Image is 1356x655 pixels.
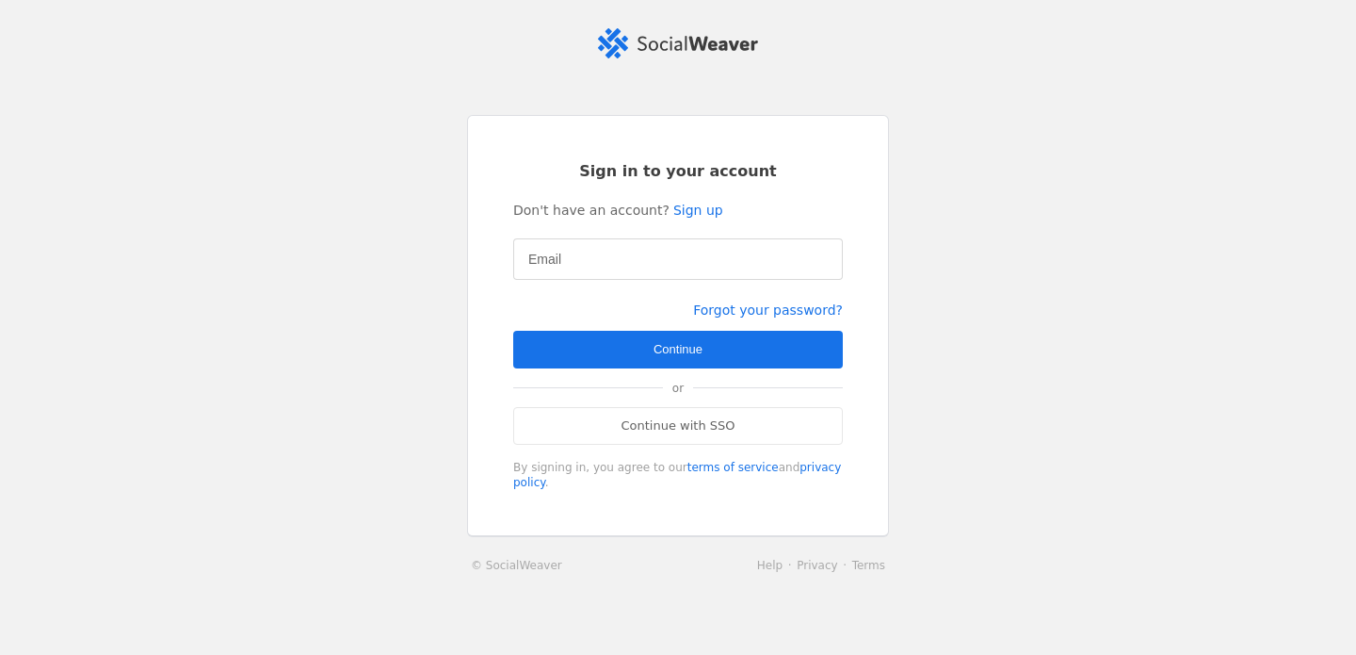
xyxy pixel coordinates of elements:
[852,559,885,572] a: Terms
[673,201,723,220] a: Sign up
[513,331,843,368] button: Continue
[654,340,702,359] span: Continue
[797,559,837,572] a: Privacy
[513,460,843,490] div: By signing in, you agree to our and .
[528,248,828,270] input: Email
[757,559,783,572] a: Help
[663,369,693,407] span: or
[687,461,779,474] a: terms of service
[838,556,852,575] li: ·
[579,161,777,182] span: Sign in to your account
[471,556,562,575] a: © SocialWeaver
[513,407,843,445] a: Continue with SSO
[513,201,670,220] span: Don't have an account?
[528,248,561,270] mat-label: Email
[513,461,841,489] a: privacy policy
[693,303,843,318] a: Forgot your password?
[783,556,797,575] li: ·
